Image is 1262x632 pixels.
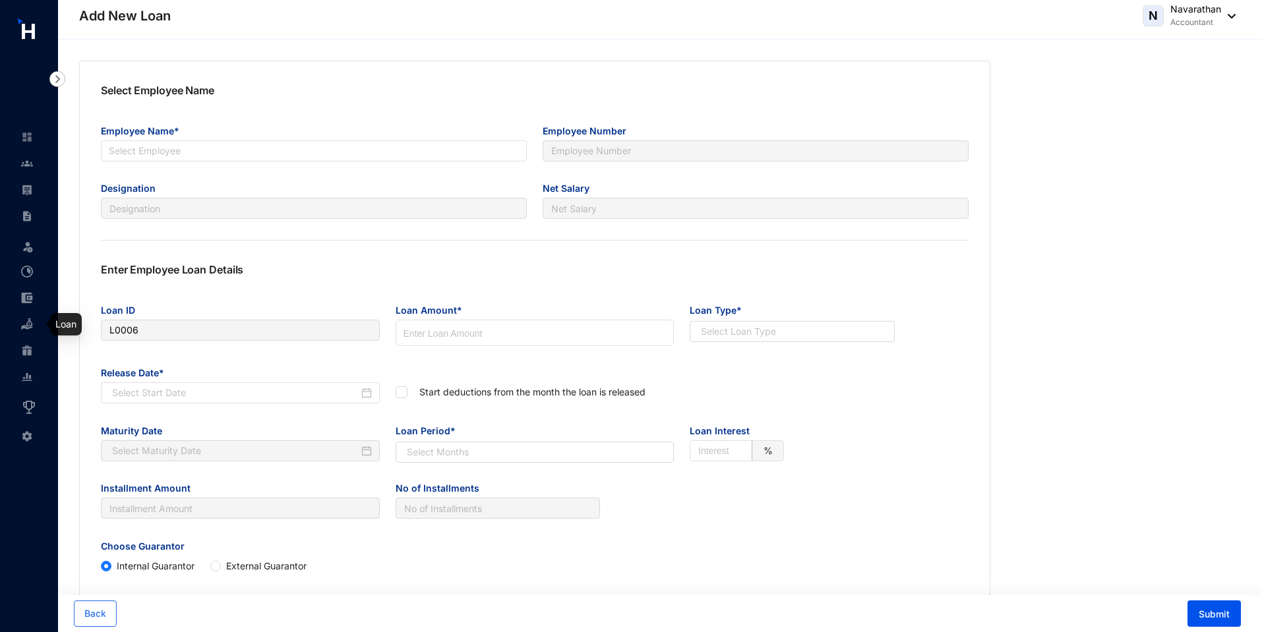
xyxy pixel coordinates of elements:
[21,131,33,143] img: home-unselected.a29eae3204392db15eaf.svg
[111,559,200,573] span: Internal Guarantor
[690,299,742,320] span: Loan Type*
[101,177,527,198] span: Designation
[11,337,42,364] li: Gratuity
[74,600,117,627] button: Back
[101,82,969,119] p: Select Employee Name
[79,7,171,25] p: Add New Loan
[101,498,380,519] input: Installment Amount
[11,203,42,229] li: Contracts
[101,477,380,498] span: Installment Amount
[101,534,380,556] span: Choose Guarantor
[543,140,969,161] input: Employee Number
[101,262,969,299] p: Enter Employee Loan Details
[13,16,43,45] img: logo
[11,364,42,390] li: Reports
[396,419,675,440] span: Loan Period*
[101,299,380,320] span: Loan ID
[101,362,380,383] span: Release Date*
[11,177,42,203] li: Payroll
[1221,14,1236,18] img: dropdown-black.8e83cc76930a90b1a4fdb6d089b7bf3a.svg
[221,559,312,573] span: External Guarantor
[112,386,359,400] input: Select Start Date
[101,419,380,440] span: Maturity Date
[21,292,33,304] img: expense-unselected.2edcf0507c847f3e9e96.svg
[101,320,380,341] input: Loan ID
[698,441,749,461] input: Interest
[21,371,33,383] img: report-unselected.e6a6b4230fc7da01f883.svg
[101,198,527,219] input: Designation
[543,119,969,140] span: Employee Number
[101,119,527,140] span: Employee Name*
[101,592,380,614] span: Guarantor
[396,477,601,498] span: No of Installments
[543,177,969,198] span: Net Salary
[112,444,359,458] input: Select Maturity Date
[84,607,106,620] span: Back
[1187,600,1241,627] button: Submit
[21,430,33,442] img: settings-unselected.1febfda315e6e19643a1.svg
[1170,16,1221,29] p: Accountant
[419,386,646,418] p: Start deductions from the month the loan is released
[49,71,65,87] img: nav-icon-right.af6afadce00d159da59955279c43614e.svg
[543,198,969,219] input: Net Salary
[396,320,674,347] input: Enter Loan Amount
[21,184,33,196] img: payroll-unselected.b590312f920e76f0c668.svg
[11,150,42,177] li: Contacts
[752,441,783,461] div: %
[1199,608,1230,621] span: Submit
[396,299,462,320] span: Loan Amount*
[11,124,42,150] li: Home
[21,240,34,253] img: leave-unselected.2934df6273408c3f84d9.svg
[21,318,33,330] img: loan-unselected.d74d20a04637f2d15ab5.svg
[1149,10,1158,22] span: N
[21,158,33,169] img: people-unselected.118708e94b43a90eceab.svg
[11,258,42,285] li: Time Attendance
[1170,3,1221,16] p: Navarathan
[21,345,33,357] img: gratuity-unselected.a8c340787eea3cf492d7.svg
[21,266,33,277] img: time-attendance-unselected.8aad090b53826881fffb.svg
[11,285,42,311] li: Expenses
[396,498,601,519] input: No of Installments
[21,210,33,222] img: contract-unselected.99e2b2107c0a7dd48938.svg
[21,399,37,415] img: award_outlined.f30b2bda3bf6ea1bf3dd.svg
[690,419,784,440] span: Loan Interest
[11,311,42,337] li: Loan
